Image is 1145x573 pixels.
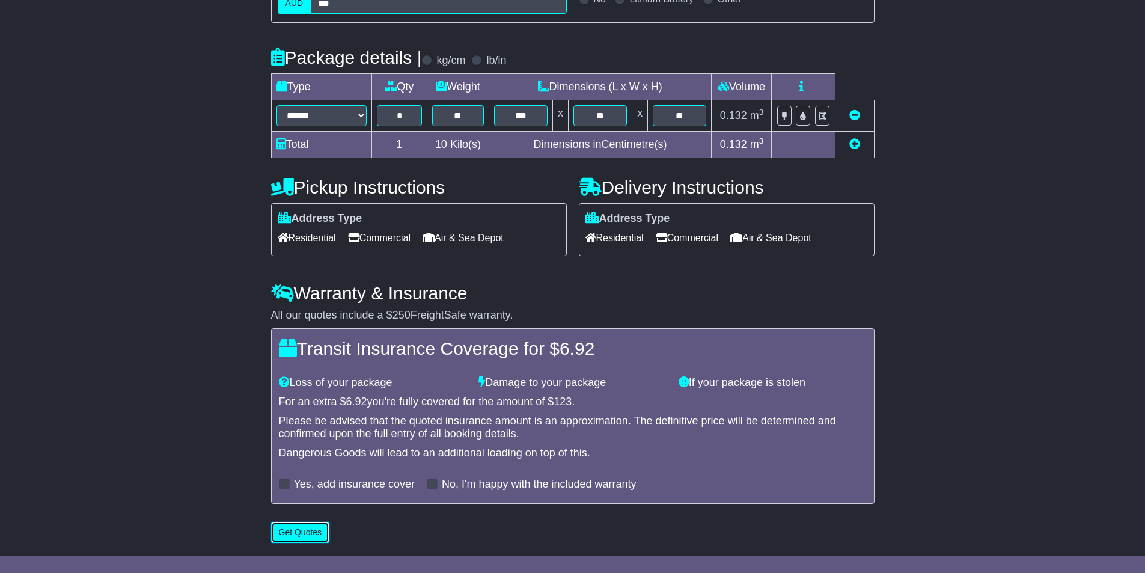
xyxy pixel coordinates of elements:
[730,228,811,247] span: Air & Sea Depot
[585,212,670,225] label: Address Type
[371,74,427,100] td: Qty
[371,132,427,158] td: 1
[849,109,860,121] a: Remove this item
[348,228,411,247] span: Commercial
[673,376,873,390] div: If your package is stolen
[271,74,371,100] td: Type
[489,74,712,100] td: Dimensions (L x W x H)
[750,138,764,150] span: m
[271,283,875,303] h4: Warranty & Insurance
[759,136,764,146] sup: 3
[712,74,772,100] td: Volume
[552,100,568,132] td: x
[560,339,594,358] span: 6.92
[273,376,473,390] div: Loss of your package
[392,309,411,321] span: 250
[427,74,489,100] td: Weight
[271,309,875,322] div: All our quotes include a $ FreightSafe warranty.
[489,132,712,158] td: Dimensions in Centimetre(s)
[346,396,367,408] span: 6.92
[554,396,572,408] span: 123
[759,108,764,117] sup: 3
[435,138,447,150] span: 10
[271,132,371,158] td: Total
[271,177,567,197] h4: Pickup Instructions
[279,447,867,460] div: Dangerous Goods will lead to an additional loading on top of this.
[271,47,422,67] h4: Package details |
[442,478,637,491] label: No, I'm happy with the included warranty
[278,212,362,225] label: Address Type
[632,100,648,132] td: x
[486,54,506,67] label: lb/in
[294,478,415,491] label: Yes, add insurance cover
[849,138,860,150] a: Add new item
[720,109,747,121] span: 0.132
[436,54,465,67] label: kg/cm
[279,396,867,409] div: For an extra $ you're fully covered for the amount of $ .
[579,177,875,197] h4: Delivery Instructions
[279,415,867,441] div: Please be advised that the quoted insurance amount is an approximation. The definitive price will...
[279,339,867,358] h4: Transit Insurance Coverage for $
[427,132,489,158] td: Kilo(s)
[656,228,718,247] span: Commercial
[278,228,336,247] span: Residential
[585,228,644,247] span: Residential
[750,109,764,121] span: m
[423,228,504,247] span: Air & Sea Depot
[720,138,747,150] span: 0.132
[472,376,673,390] div: Damage to your package
[271,522,330,543] button: Get Quotes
